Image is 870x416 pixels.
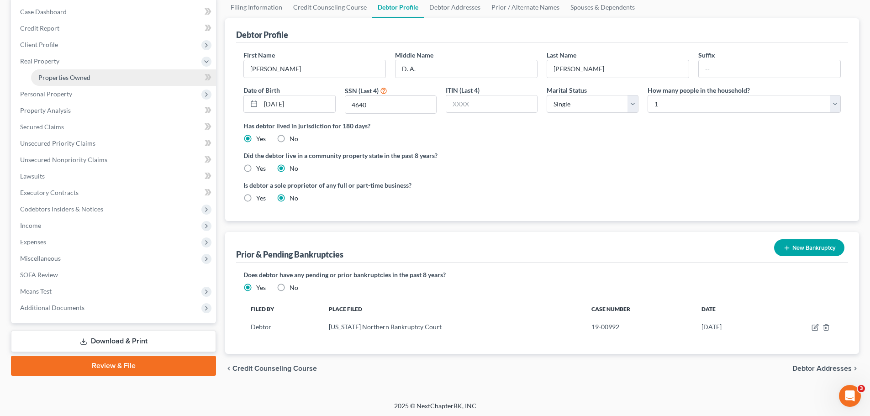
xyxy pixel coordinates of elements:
label: Has debtor lived in jurisdiction for 180 days? [243,121,841,131]
label: No [290,134,298,143]
a: Unsecured Priority Claims [13,135,216,152]
label: Is debtor a sole proprietor of any full or part-time business? [243,180,538,190]
a: Secured Claims [13,119,216,135]
a: Lawsuits [13,168,216,184]
i: chevron_right [852,365,859,372]
span: Unsecured Nonpriority Claims [20,156,107,163]
a: Review & File [11,356,216,376]
input: XXXX [345,96,436,113]
th: Case Number [584,300,694,318]
label: Yes [256,134,266,143]
input: M.I [395,60,537,78]
span: Debtor Addresses [792,365,852,372]
td: 19-00992 [584,318,694,336]
label: First Name [243,50,275,60]
label: Yes [256,194,266,203]
span: Executory Contracts [20,189,79,196]
a: Executory Contracts [13,184,216,201]
span: Credit Counseling Course [232,365,317,372]
label: ITIN (Last 4) [446,85,480,95]
span: Property Analysis [20,106,71,114]
input: MM/DD/YYYY [261,95,335,113]
label: No [290,194,298,203]
input: XXXX [446,95,537,113]
label: Yes [256,164,266,173]
th: Filed By [243,300,322,318]
span: 3 [858,385,865,392]
th: Date [694,300,766,318]
i: chevron_left [225,365,232,372]
a: Properties Owned [31,69,216,86]
span: Real Property [20,57,59,65]
span: Properties Owned [38,74,90,81]
label: Did the debtor live in a community property state in the past 8 years? [243,151,841,160]
button: New Bankruptcy [774,239,844,256]
div: Prior & Pending Bankruptcies [236,249,343,260]
button: Debtor Addresses chevron_right [792,365,859,372]
button: chevron_left Credit Counseling Course [225,365,317,372]
td: [US_STATE] Northern Bankruptcy Court [322,318,584,336]
td: Debtor [243,318,322,336]
label: Date of Birth [243,85,280,95]
label: How many people in the household? [648,85,750,95]
span: Expenses [20,238,46,246]
span: Personal Property [20,90,72,98]
span: Lawsuits [20,172,45,180]
label: Marital Status [547,85,587,95]
label: Middle Name [395,50,433,60]
span: Means Test [20,287,52,295]
input: -- [699,60,840,78]
label: Yes [256,283,266,292]
span: Codebtors Insiders & Notices [20,205,103,213]
a: Property Analysis [13,102,216,119]
label: Suffix [698,50,715,60]
span: Additional Documents [20,304,84,311]
span: Income [20,221,41,229]
span: Unsecured Priority Claims [20,139,95,147]
a: Download & Print [11,331,216,352]
label: Does debtor have any pending or prior bankruptcies in the past 8 years? [243,270,841,279]
input: -- [244,60,385,78]
a: Case Dashboard [13,4,216,20]
label: No [290,164,298,173]
a: Credit Report [13,20,216,37]
label: No [290,283,298,292]
th: Place Filed [322,300,584,318]
span: Client Profile [20,41,58,48]
div: Debtor Profile [236,29,288,40]
span: SOFA Review [20,271,58,279]
iframe: Intercom live chat [839,385,861,407]
label: Last Name [547,50,576,60]
label: SSN (Last 4) [345,86,379,95]
a: SOFA Review [13,267,216,283]
td: [DATE] [694,318,766,336]
input: -- [547,60,689,78]
span: Case Dashboard [20,8,67,16]
span: Secured Claims [20,123,64,131]
a: Unsecured Nonpriority Claims [13,152,216,168]
span: Miscellaneous [20,254,61,262]
span: Credit Report [20,24,59,32]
